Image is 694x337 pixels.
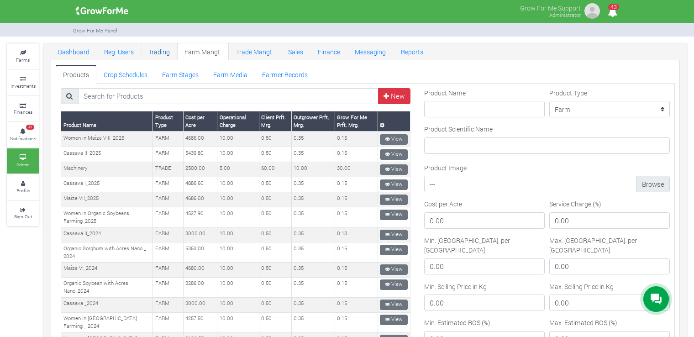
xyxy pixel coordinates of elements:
td: 0.50 [259,227,291,242]
a: Sales [281,42,310,60]
label: Min. [GEOGRAPHIC_DATA]. per [GEOGRAPHIC_DATA] [424,236,545,255]
a: View [380,179,408,190]
td: FARM [153,262,183,277]
td: 0.15 [335,262,378,277]
a: View [380,279,408,290]
td: 4886.60 [183,177,217,192]
a: View [380,210,408,220]
small: Profile [16,187,30,194]
th: Product Type [153,111,183,132]
td: 10.00 [217,242,259,263]
td: 60.00 [259,162,291,177]
td: FARM [153,312,183,332]
label: Product Scientific Name [424,124,493,134]
td: 0.50 [259,297,291,312]
td: FARM [153,192,183,207]
td: 2500.00 [183,162,217,177]
td: 0.50 [259,312,291,332]
td: 0.35 [291,262,335,277]
a: 43 Notifications [7,122,39,147]
td: 0.15 [335,177,378,192]
td: 10.00 [217,177,259,192]
td: Women in [GEOGRAPHIC_DATA] Farming _ 2024 [61,312,153,332]
a: View [380,149,408,160]
label: Max. Selling Price in Kg [549,282,614,291]
a: View [380,245,408,255]
td: 10.00 [217,147,259,162]
label: --- [424,176,670,192]
label: Service Charge (%) [549,199,601,209]
td: 0.13 [335,227,378,242]
td: 4257.50 [183,312,217,332]
td: 0.15 [335,132,378,147]
td: 10.00 [217,227,259,242]
td: FARM [153,147,183,162]
td: Cassava I_2025 [61,177,153,192]
td: FARM [153,297,183,312]
label: Cost per Acre [424,199,462,209]
td: 10.00 [217,262,259,277]
a: Messaging [347,42,393,60]
td: 3000.00 [183,227,217,242]
img: growforme image [583,2,601,20]
i: Notifications [604,2,621,22]
td: Cassava _2024 [61,297,153,312]
td: 0.15 [335,147,378,162]
td: 10.00 [217,312,259,332]
td: 0.50 [259,132,291,147]
a: Investments [7,70,39,95]
td: Women in Organic Soybeans Farming_2025 [61,207,153,227]
td: 10.00 [217,207,259,227]
label: Min. Estimated ROS (%) [424,318,490,327]
th: Operational Charge [217,111,259,132]
a: View [380,230,408,240]
a: View [380,315,408,325]
td: 10.00 [217,132,259,147]
a: Products [56,65,96,83]
td: 0.15 [335,207,378,227]
th: Cost per Acre [183,111,217,132]
a: Sign Out [7,201,39,226]
td: TRADE [153,162,183,177]
td: Organic Soybean with Acres Nano_2024 [61,277,153,297]
label: Product Type [549,88,587,98]
td: 4686.00 [183,192,217,207]
td: FARM [153,207,183,227]
small: Notifications [10,135,36,142]
td: 0.50 [259,192,291,207]
td: 0.15 [335,277,378,297]
label: Max. Estimated ROS (%) [549,318,617,327]
td: 0.50 [259,277,291,297]
a: Admin [7,148,39,174]
a: View [380,134,408,145]
td: 0.35 [291,192,335,207]
a: Reg. Users [97,42,141,60]
a: Trading [141,42,177,60]
td: Cassava II_2024 [61,227,153,242]
td: FARM [153,132,183,147]
a: Crop Schedules [96,65,155,83]
td: 0.35 [291,277,335,297]
label: Min. Selling Price in Kg [424,282,487,291]
th: Client Prft. Mrg. [259,111,291,132]
a: Farmer Records [255,65,315,83]
td: 10.00 [217,192,259,207]
a: Finance [310,42,347,60]
td: 0.50 [259,147,291,162]
a: Reports [394,42,431,60]
td: Maize VI_2024 [61,262,153,277]
td: 0.35 [291,132,335,147]
td: 30.00 [335,162,378,177]
td: FARM [153,177,183,192]
td: FARM [153,277,183,297]
a: View [380,264,408,275]
a: Finances [7,96,39,121]
small: Grow For Me Panel [73,27,117,34]
a: Trade Mangt. [229,42,281,60]
td: 3286.00 [183,277,217,297]
td: Women in Maize VIII_2025 [61,132,153,147]
a: New [378,88,410,105]
td: 0.35 [291,227,335,242]
span: 43 [608,4,619,10]
th: Product Name [61,111,153,132]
